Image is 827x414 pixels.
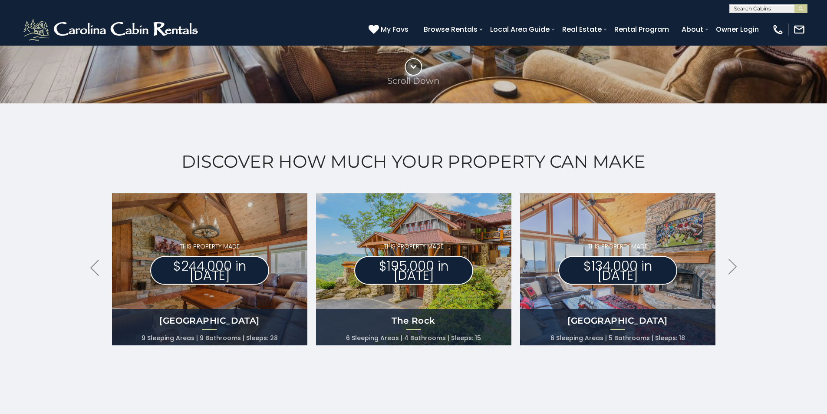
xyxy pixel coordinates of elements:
[451,332,481,344] li: Sleeps: 15
[22,152,805,172] h2: Discover How Much Your Property Can Make
[150,256,269,285] p: $244,000 in [DATE]
[404,332,449,344] li: 4 Bathrooms
[112,193,307,345] a: THIS PROPERTY MADE $244,000 in [DATE] [GEOGRAPHIC_DATA] 9 Sleeping Areas 9 Bathrooms Sleeps: 28
[200,332,244,344] li: 9 Bathrooms
[558,256,677,285] p: $134,000 in [DATE]
[677,22,708,37] a: About
[381,24,409,35] span: My Favs
[609,332,653,344] li: 5 Bathrooms
[354,242,473,251] p: THIS PROPERTY MADE
[486,22,554,37] a: Local Area Guide
[793,23,805,36] img: mail-regular-white.png
[520,315,715,327] h4: [GEOGRAPHIC_DATA]
[520,193,715,345] a: THIS PROPERTY MADE $134,000 in [DATE] [GEOGRAPHIC_DATA] 6 Sleeping Areas 5 Bathrooms Sleeps: 18
[22,17,202,43] img: White-1-2.png
[316,193,511,345] a: THIS PROPERTY MADE $195,000 in [DATE] The Rock 6 Sleeping Areas 4 Bathrooms Sleeps: 15
[354,256,473,285] p: $195,000 in [DATE]
[655,332,685,344] li: Sleeps: 18
[369,24,411,35] a: My Favs
[112,315,307,327] h4: [GEOGRAPHIC_DATA]
[387,76,440,86] p: Scroll Down
[610,22,673,37] a: Rental Program
[246,332,278,344] li: Sleeps: 28
[142,332,198,344] li: 9 Sleeping Areas
[346,332,402,344] li: 6 Sleeping Areas
[558,242,677,251] p: THIS PROPERTY MADE
[316,315,511,327] h4: The Rock
[419,22,482,37] a: Browse Rentals
[550,332,607,344] li: 6 Sleeping Areas
[772,23,784,36] img: phone-regular-white.png
[150,242,269,251] p: THIS PROPERTY MADE
[558,22,606,37] a: Real Estate
[712,22,763,37] a: Owner Login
